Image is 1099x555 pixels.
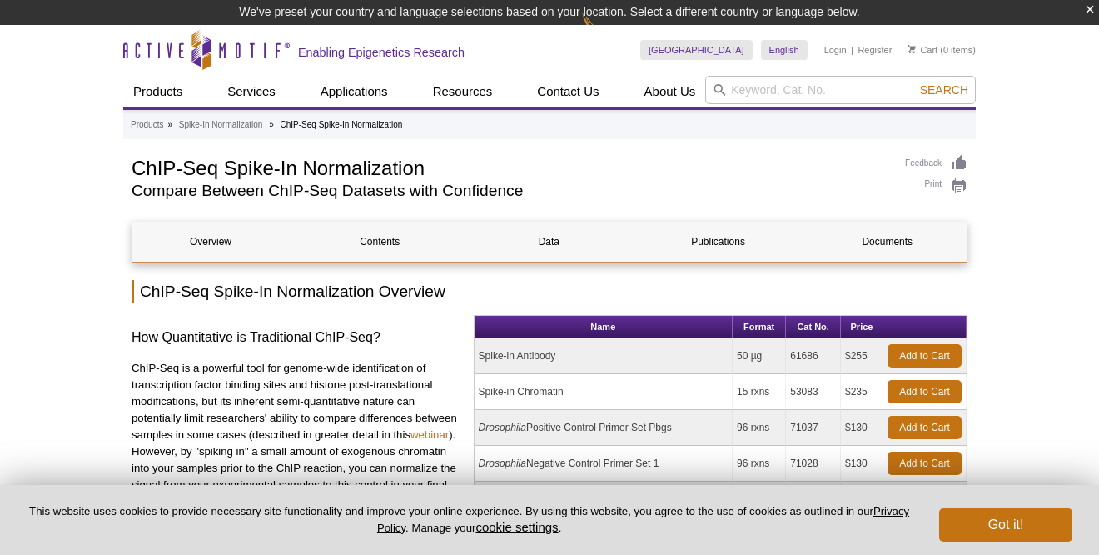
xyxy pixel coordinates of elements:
[640,222,797,262] a: Publications
[301,222,458,262] a: Contents
[423,76,503,107] a: Resources
[851,40,853,60] li: |
[475,410,733,446] td: Positive Control Primer Set Pbgs
[377,505,909,533] a: Privacy Policy
[908,40,976,60] li: (0 items)
[582,12,626,52] img: Change Here
[475,446,733,482] td: Negative Control Primer Set 1
[733,446,786,482] td: 96 rxns
[311,76,398,107] a: Applications
[888,344,962,367] a: Add to Cart
[479,457,526,469] i: Drosophila
[131,117,163,132] a: Products
[733,338,786,374] td: 50 µg
[905,154,967,172] a: Feedback
[132,154,888,179] h1: ChIP-Seq Spike-In Normalization
[786,338,841,374] td: 61686
[824,44,847,56] a: Login
[908,44,937,56] a: Cart
[475,520,558,534] button: cookie settings
[939,508,1072,542] button: Got it!
[733,482,786,517] td: 96 rxns
[132,183,888,198] h2: Compare Between ChIP-Seq Datasets with Confidence
[915,82,973,97] button: Search
[841,410,883,446] td: $130
[479,422,526,433] i: Drosophila
[132,280,967,302] h2: ChIP-Seq Spike-In Normalization Overview
[132,327,461,347] h3: How Quantitative is Traditional ChIP-Seq?
[167,120,172,129] li: »
[786,316,841,338] th: Cat No.
[123,76,192,107] a: Products
[733,374,786,410] td: 15 rxns
[733,410,786,446] td: 96 rxns
[841,374,883,410] td: $235
[908,45,916,53] img: Your Cart
[786,410,841,446] td: 71037
[410,428,449,441] a: webinar
[269,120,274,129] li: »
[475,338,733,374] td: Spike-in Antibody
[841,446,883,482] td: $130
[470,222,627,262] a: Data
[733,316,786,338] th: Format
[705,76,976,104] input: Keyword, Cat. No.
[841,482,883,517] td: $130
[634,76,706,107] a: About Us
[281,120,403,129] li: ChIP-Seq Spike-In Normalization
[475,374,733,410] td: Spike-in Chromatin
[809,222,966,262] a: Documents
[527,76,609,107] a: Contact Us
[786,482,841,517] td: 71038
[132,222,289,262] a: Overview
[786,374,841,410] td: 53083
[841,338,883,374] td: $255
[888,416,962,439] a: Add to Cart
[475,482,733,517] td: Negative Control Primer Set 3
[132,360,461,543] p: ChIP-Seq is a powerful tool for genome-wide identification of transcription factor binding sites ...
[298,45,465,60] h2: Enabling Epigenetics Research
[920,83,968,97] span: Search
[858,44,892,56] a: Register
[888,452,962,475] a: Add to Cart
[786,446,841,482] td: 71028
[640,40,753,60] a: [GEOGRAPHIC_DATA]
[217,76,286,107] a: Services
[761,40,808,60] a: English
[888,380,962,403] a: Add to Cart
[27,504,912,536] p: This website uses cookies to provide necessary site functionality and improve your online experie...
[179,117,263,132] a: Spike-In Normalization
[475,316,733,338] th: Name
[841,316,883,338] th: Price
[905,177,967,195] a: Print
